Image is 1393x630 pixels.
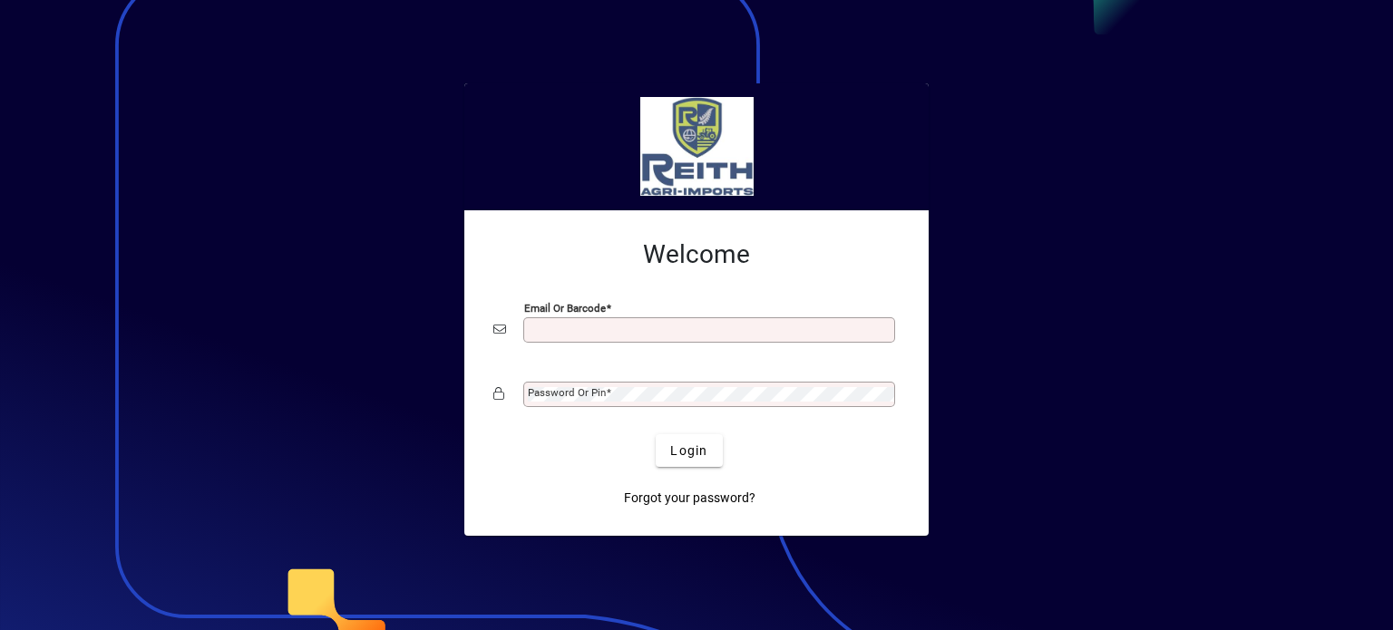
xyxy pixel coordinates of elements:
[656,434,722,467] button: Login
[624,489,755,508] span: Forgot your password?
[493,239,900,270] h2: Welcome
[617,481,763,514] a: Forgot your password?
[528,386,606,399] mat-label: Password or Pin
[524,302,606,315] mat-label: Email or Barcode
[670,441,707,460] span: Login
